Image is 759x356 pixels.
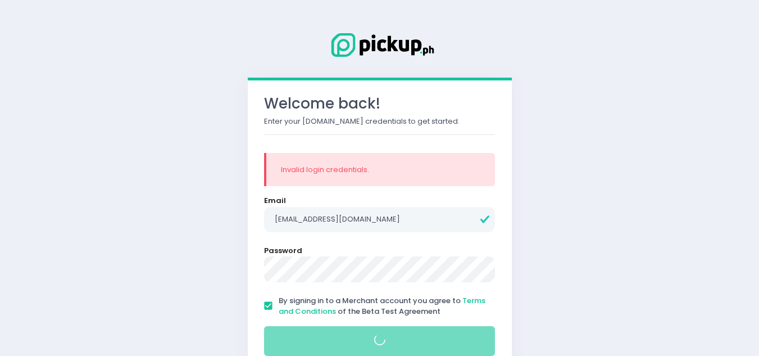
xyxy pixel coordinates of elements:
div: Invalid login credentials. [281,164,481,175]
p: Enter your [DOMAIN_NAME] credentials to get started. [264,116,496,127]
img: Logo [324,31,436,59]
h3: Welcome back! [264,95,496,112]
span: By signing in to a Merchant account you agree to of the Beta Test Agreement [279,295,485,317]
label: Password [264,245,302,256]
input: Email [264,207,496,233]
label: Email [264,195,286,206]
a: Terms and Conditions [279,295,485,317]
